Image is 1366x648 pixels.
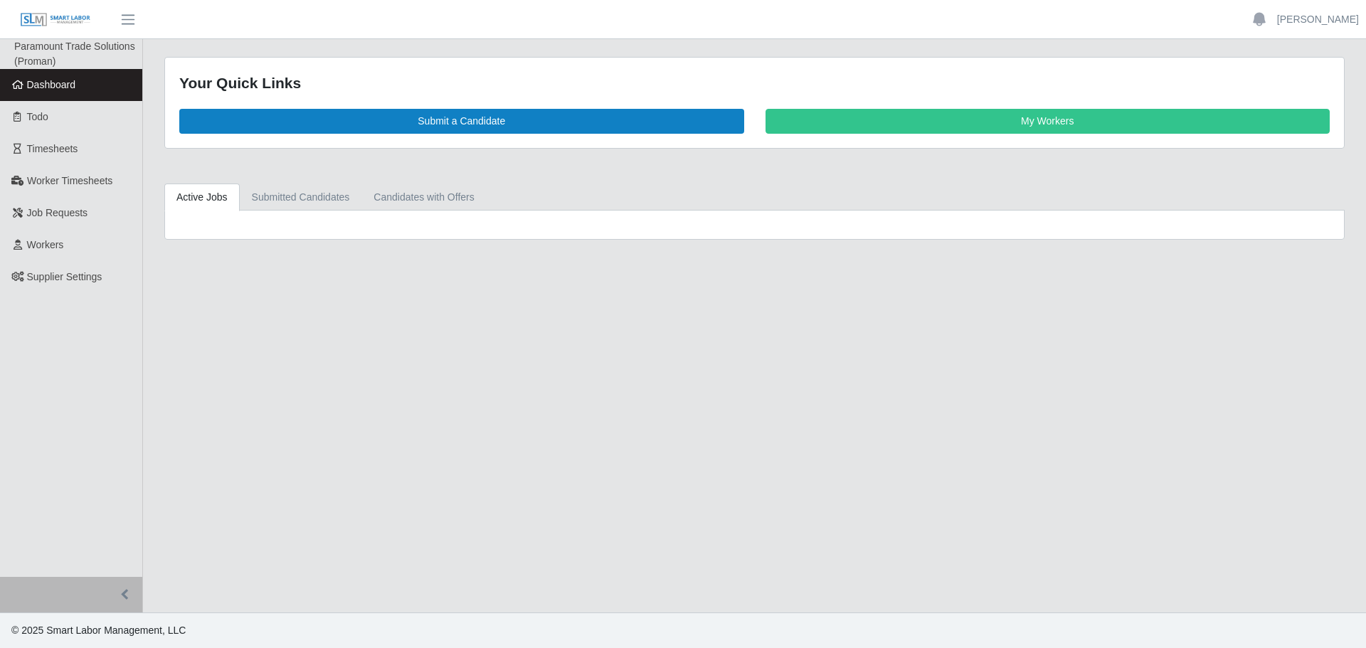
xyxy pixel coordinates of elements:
span: Workers [27,239,64,250]
a: Candidates with Offers [361,184,486,211]
span: © 2025 Smart Labor Management, LLC [11,625,186,636]
a: Active Jobs [164,184,240,211]
span: Worker Timesheets [27,175,112,186]
span: Supplier Settings [27,271,102,282]
a: [PERSON_NAME] [1277,12,1359,27]
a: My Workers [766,109,1330,134]
span: Timesheets [27,143,78,154]
img: SLM Logo [20,12,91,28]
span: Todo [27,111,48,122]
span: Job Requests [27,207,88,218]
div: Your Quick Links [179,72,1330,95]
span: Paramount Trade Solutions (Proman) [14,41,135,67]
a: Submit a Candidate [179,109,744,134]
span: Dashboard [27,79,76,90]
a: Submitted Candidates [240,184,362,211]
